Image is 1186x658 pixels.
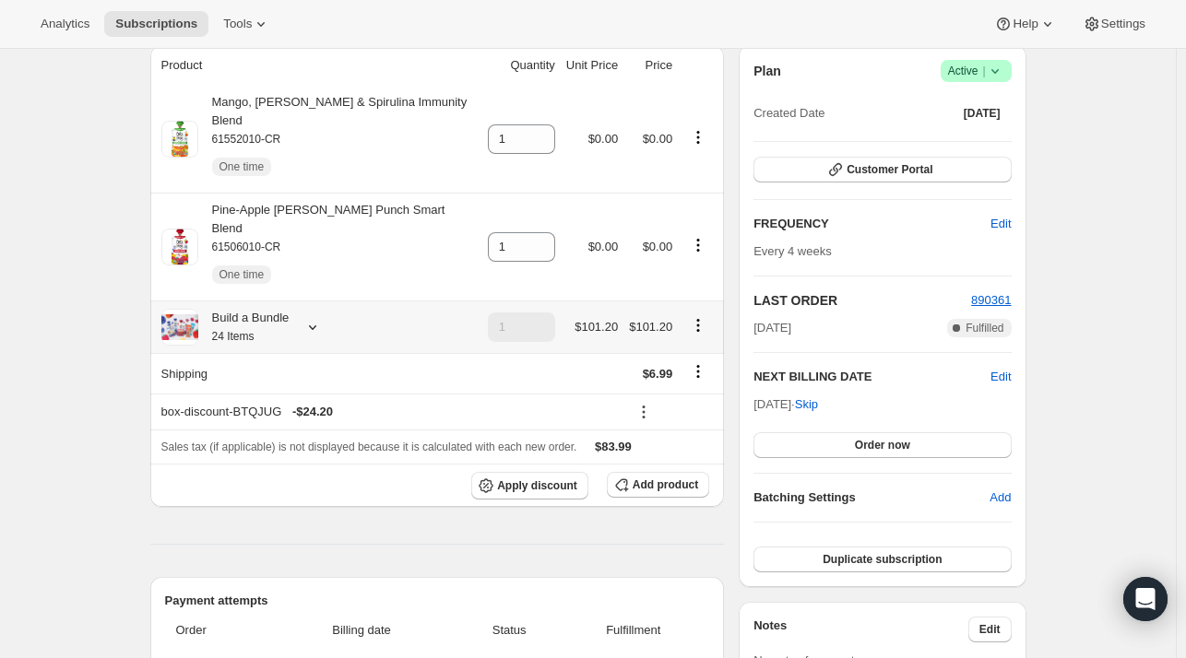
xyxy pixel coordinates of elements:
[753,215,990,233] h2: FREQUENCY
[212,133,281,146] small: 61552010-CR
[753,244,832,258] span: Every 4 weeks
[966,321,1003,335] span: Fulfilled
[753,617,968,642] h3: Notes
[161,121,198,158] img: product img
[595,440,632,453] span: $83.99
[561,45,623,86] th: Unit Price
[461,621,557,640] span: Status
[30,11,101,37] button: Analytics
[855,438,910,452] span: Order now
[588,240,619,253] span: $0.00
[753,157,1011,182] button: Customer Portal
[212,330,255,343] small: 24 Items
[982,64,985,78] span: |
[983,11,1067,37] button: Help
[223,17,252,31] span: Tools
[198,201,477,293] div: Pine-Apple [PERSON_NAME] Punch Smart Blend
[1101,17,1145,31] span: Settings
[104,11,208,37] button: Subscriptions
[948,62,1004,80] span: Active
[683,315,713,335] button: Product actions
[953,100,1012,126] button: [DATE]
[753,319,791,337] span: [DATE]
[629,320,672,334] span: $101.20
[219,159,265,174] span: One time
[753,291,971,310] h2: LAST ORDER
[588,132,619,146] span: $0.00
[990,488,1011,507] span: Add
[990,215,1011,233] span: Edit
[979,209,1022,239] button: Edit
[971,293,1011,307] a: 890361
[753,104,824,123] span: Created Date
[219,267,265,282] span: One time
[683,127,713,147] button: Product actions
[753,432,1011,458] button: Order now
[623,45,678,86] th: Price
[150,353,482,394] th: Shipping
[753,368,990,386] h2: NEXT BILLING DATE
[823,552,942,567] span: Duplicate subscription
[753,62,781,80] h2: Plan
[978,483,1022,512] button: Add
[1123,577,1168,621] div: Open Intercom Messenger
[161,403,619,421] div: box-discount-BTQJUG
[41,17,89,31] span: Analytics
[471,472,588,499] button: Apply discount
[683,235,713,255] button: Product actions
[212,241,281,253] small: 61506010-CR
[482,45,561,86] th: Quantity
[165,592,710,610] h2: Payment attempts
[273,621,450,640] span: Billing date
[292,403,333,421] span: - $24.20
[964,106,1001,121] span: [DATE]
[212,11,281,37] button: Tools
[784,390,829,419] button: Skip
[753,546,1011,572] button: Duplicate subscription
[847,162,932,177] span: Customer Portal
[643,132,673,146] span: $0.00
[990,368,1011,386] button: Edit
[971,291,1011,310] button: 890361
[198,309,290,346] div: Build a Bundle
[633,477,698,492] span: Add product
[198,93,477,185] div: Mango, [PERSON_NAME] & Spirulina Immunity Blend
[795,395,818,414] span: Skip
[643,240,673,253] span: $0.00
[568,621,698,640] span: Fulfillment
[643,367,673,381] span: $6.99
[575,320,618,334] span: $101.20
[161,229,198,265] img: product img
[1072,11,1156,37] button: Settings
[683,361,713,382] button: Shipping actions
[497,478,577,493] span: Apply discount
[115,17,197,31] span: Subscriptions
[161,441,577,453] span: Sales tax (if applicable) is not displayed because it is calculated with each new order.
[979,622,1001,637] span: Edit
[1013,17,1038,31] span: Help
[150,45,482,86] th: Product
[607,472,709,498] button: Add product
[753,488,990,507] h6: Batching Settings
[165,610,268,651] th: Order
[753,397,818,411] span: [DATE] ·
[968,617,1012,642] button: Edit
